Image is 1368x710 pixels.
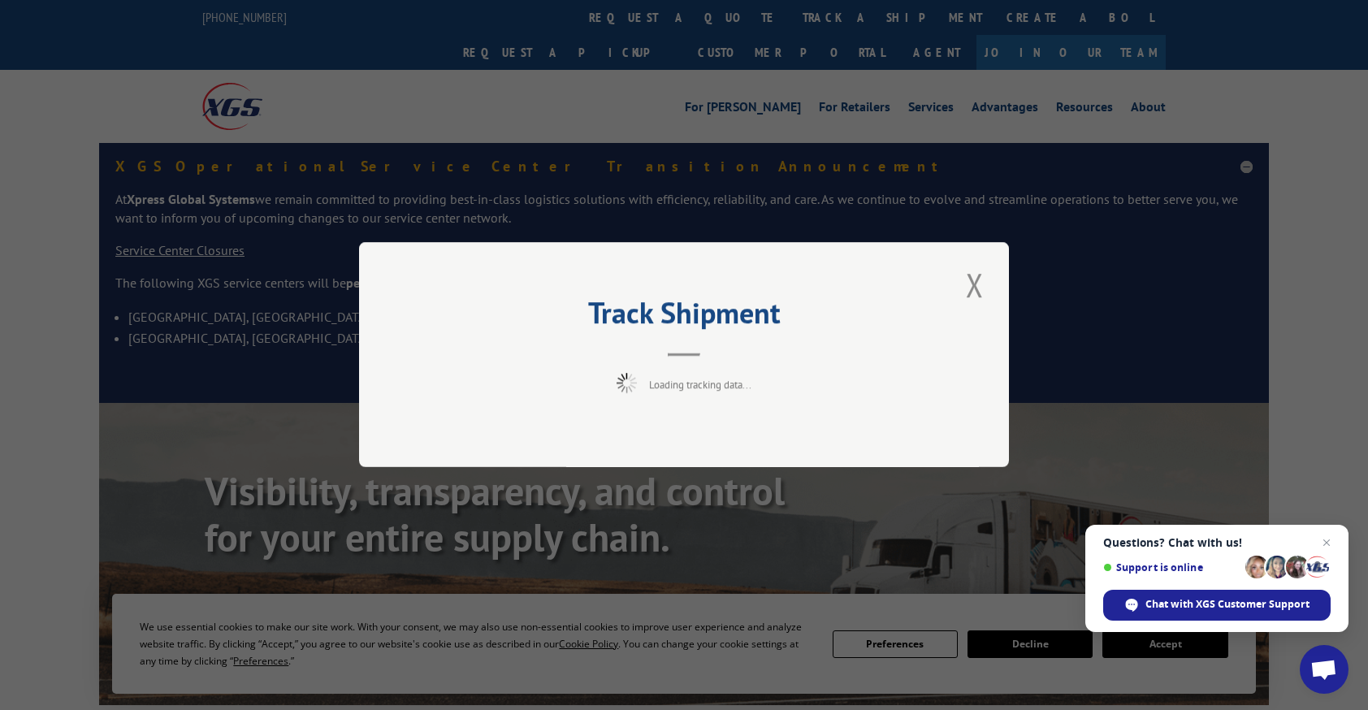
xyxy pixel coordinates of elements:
span: Support is online [1103,561,1240,574]
span: Chat with XGS Customer Support [1145,597,1310,612]
span: Loading tracking data... [649,379,751,392]
button: Close modal [961,262,989,307]
span: Questions? Chat with us! [1103,536,1331,549]
a: Open chat [1300,645,1349,694]
span: Chat with XGS Customer Support [1103,590,1331,621]
h2: Track Shipment [440,301,928,332]
img: xgs-loading [617,374,637,394]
